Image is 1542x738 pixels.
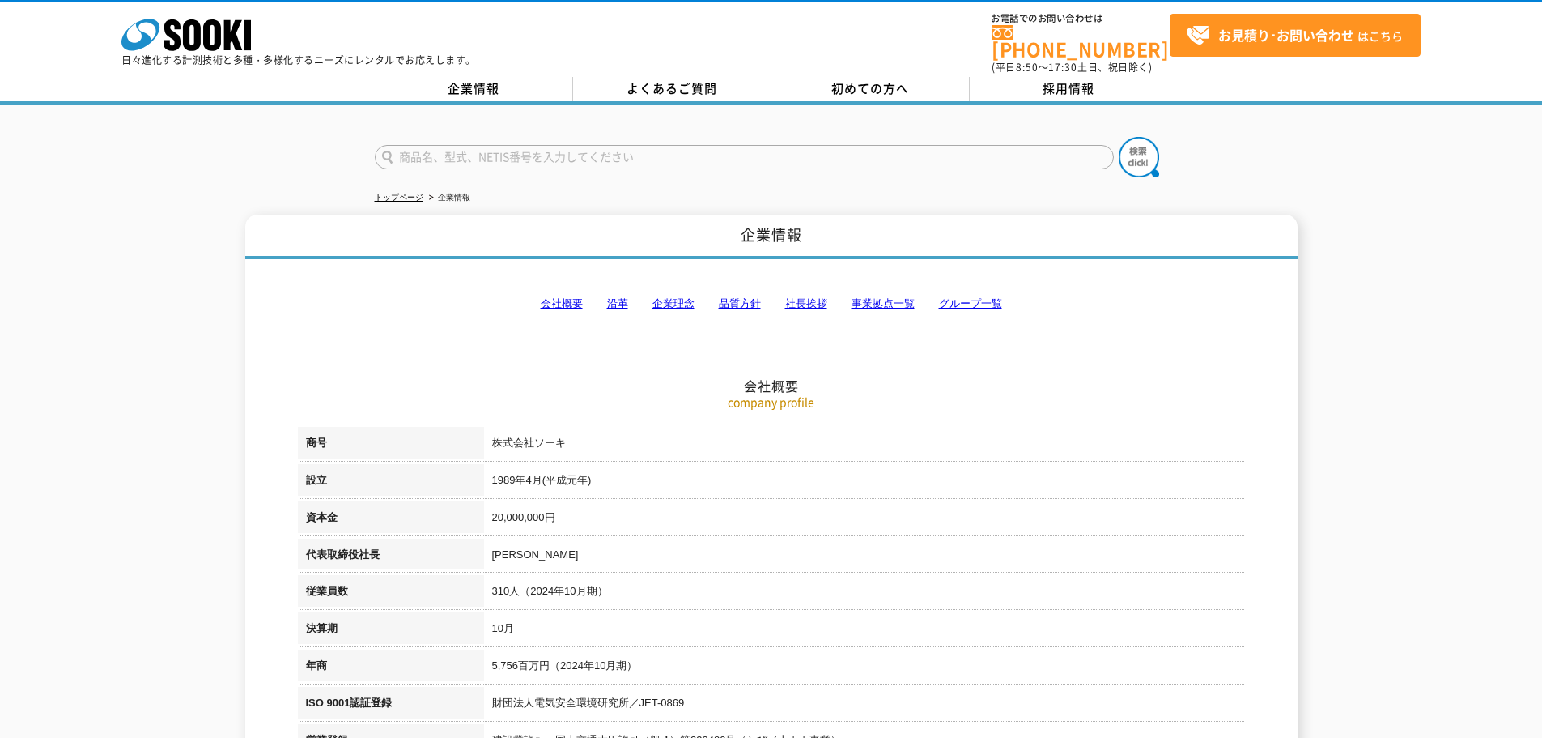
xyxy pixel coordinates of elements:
[992,14,1170,23] span: お電話でのお問い合わせは
[298,650,484,687] th: 年商
[1048,60,1077,75] span: 17:30
[298,427,484,464] th: 商号
[652,297,695,309] a: 企業理念
[573,77,771,101] a: よくあるご質問
[121,55,476,65] p: 日々進化する計測技術と多種・多様化するニーズにレンタルでお応えします。
[1119,137,1159,177] img: btn_search.png
[719,297,761,309] a: 品質方針
[298,539,484,576] th: 代表取締役社長
[852,297,915,309] a: 事業拠点一覧
[607,297,628,309] a: 沿革
[1016,60,1039,75] span: 8:50
[426,190,470,207] li: 企業情報
[375,77,573,101] a: 企業情報
[541,297,583,309] a: 会社概要
[831,79,909,97] span: 初めての方へ
[375,145,1114,169] input: 商品名、型式、NETIS番号を入力してください
[785,297,827,309] a: 社長挨拶
[484,687,1245,724] td: 財団法人電気安全環境研究所／JET-0869
[484,464,1245,501] td: 1989年4月(平成元年)
[484,612,1245,650] td: 10月
[375,193,423,202] a: トップページ
[992,25,1170,58] a: [PHONE_NUMBER]
[1170,14,1421,57] a: お見積り･お問い合わせはこちら
[992,60,1152,75] span: (平日 ～ 土日、祝日除く)
[298,215,1245,395] h2: 会社概要
[771,77,970,101] a: 初めての方へ
[1218,25,1354,45] strong: お見積り･お問い合わせ
[298,687,484,724] th: ISO 9001認証登録
[298,501,484,539] th: 資本金
[484,427,1245,464] td: 株式会社ソーキ
[970,77,1168,101] a: 採用情報
[298,575,484,612] th: 従業員数
[484,650,1245,687] td: 5,756百万円（2024年10月期）
[484,575,1245,612] td: 310人（2024年10月期）
[245,215,1298,259] h1: 企業情報
[298,464,484,501] th: 設立
[298,612,484,650] th: 決算期
[939,297,1002,309] a: グループ一覧
[1186,23,1403,48] span: はこちら
[298,394,1245,411] p: company profile
[484,501,1245,539] td: 20,000,000円
[484,539,1245,576] td: [PERSON_NAME]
